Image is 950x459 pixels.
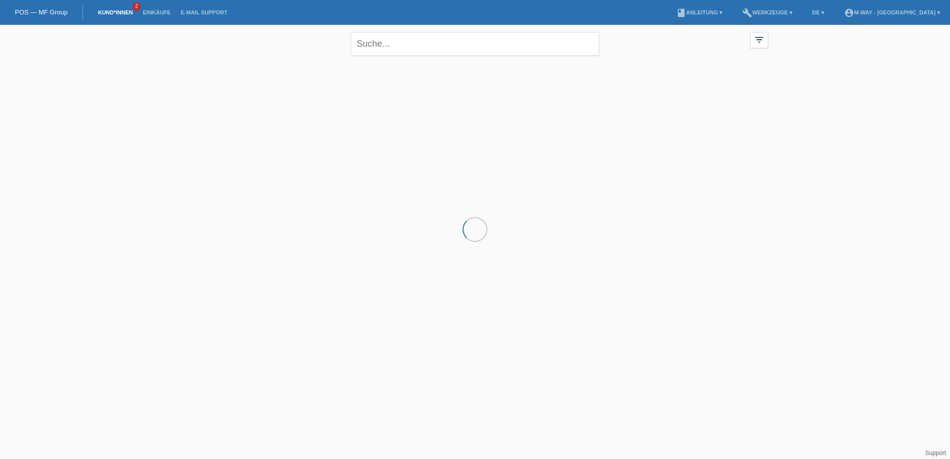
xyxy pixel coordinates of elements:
input: Suche... [351,32,599,56]
a: bookAnleitung ▾ [671,9,727,15]
a: buildWerkzeuge ▾ [737,9,797,15]
a: account_circlem-way - [GEOGRAPHIC_DATA] ▾ [839,9,945,15]
a: DE ▾ [807,9,829,15]
a: POS — MF Group [15,8,68,16]
i: build [742,8,752,18]
i: account_circle [844,8,854,18]
i: filter_list [754,34,765,45]
a: Kund*innen [93,9,138,15]
a: Support [925,450,946,457]
a: E-Mail Support [176,9,233,15]
span: 2 [133,2,141,11]
a: Einkäufe [138,9,175,15]
i: book [676,8,686,18]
